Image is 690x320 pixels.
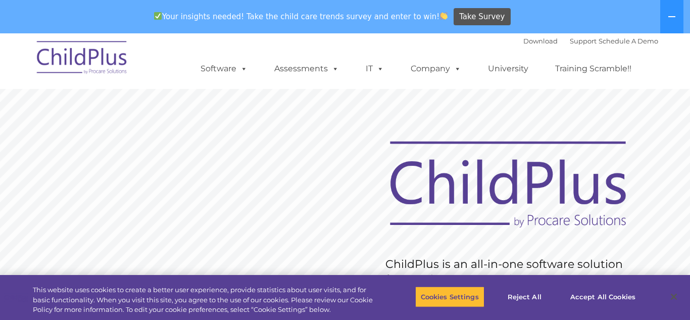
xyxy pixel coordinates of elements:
div: This website uses cookies to create a better user experience, provide statistics about user visit... [33,285,379,315]
button: Reject All [493,286,556,307]
button: Accept All Cookies [565,286,641,307]
span: Your insights needed! Take the child care trends survey and enter to win! [150,7,452,26]
a: Schedule A Demo [599,37,658,45]
img: ✅ [154,12,162,20]
button: Cookies Settings [415,286,484,307]
a: IT [356,59,394,79]
a: Take Survey [454,8,511,26]
img: ChildPlus by Procare Solutions [32,34,133,84]
span: Take Survey [459,8,505,26]
a: Download [523,37,558,45]
img: 👏 [440,12,448,20]
a: Assessments [264,59,349,79]
button: Close [663,286,685,308]
a: Company [401,59,471,79]
a: Software [190,59,258,79]
a: Training Scramble!! [545,59,642,79]
a: University [478,59,538,79]
font: | [523,37,658,45]
a: Support [570,37,597,45]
